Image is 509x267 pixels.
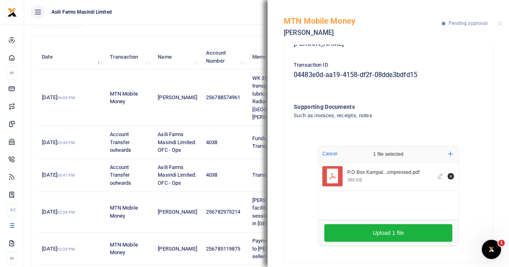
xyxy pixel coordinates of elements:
div: 389 KB [347,177,362,183]
p: Transaction ID [294,61,483,69]
th: Date: activate to sort column descending [37,45,105,69]
div: File Uploader [318,146,459,246]
span: MTN Mobile Money [110,205,138,219]
h4: Such as invoices, receipts, notes [294,111,450,120]
span: [PERSON_NAME] [158,94,197,100]
small: 02:28 PM [57,210,75,214]
span: Account Transfer outwards [110,164,132,186]
iframe: Intercom live chat [482,240,501,259]
span: 256788574961 [206,94,240,100]
span: 4038 [206,139,217,145]
button: Add more files [445,148,456,160]
small: 06:09 PM [57,96,75,100]
th: Transaction: activate to sort column ascending [105,45,153,69]
button: Cancel [320,149,340,159]
li: Ac [6,203,17,216]
span: WK 35 006 01Payment for transportation of lubricants from Vivo and Radiant from [GEOGRAPHIC_DATA]... [252,75,312,120]
h4: Supporting Documents [294,102,450,111]
span: Transaction charges OFC [252,172,311,178]
span: 256782975214 [206,209,240,215]
span: [DATE] [42,209,74,215]
button: Remove file [446,172,455,181]
th: Memo: activate to sort column ascending [247,45,317,69]
span: [DATE] [42,246,74,252]
span: 1 [498,240,505,246]
img: logo-small [7,8,17,17]
span: [DATE] [42,94,74,100]
span: Asili Farms Masindi Limited [48,8,115,16]
span: 256785119875 [206,246,240,252]
span: [PERSON_NAME] facilitation to attend GBV session at CAO meeting in [GEOGRAPHIC_DATA] [252,197,310,227]
span: [PERSON_NAME] [158,209,197,215]
div: 1 file selected [354,146,422,162]
span: [PERSON_NAME] [158,246,197,252]
button: Upload 1 file [324,224,452,242]
small: 03:47 PM [57,173,75,177]
span: Asili Farms Masindi Limited: OFC - Ops [158,131,196,153]
h5: 04483e0d-aa19-4158-df2f-08dde3bdfd15 [294,71,483,79]
li: M [6,66,17,79]
span: [DATE] [42,172,74,178]
span: Payment for tyre repairs to [PERSON_NAME] sellers 232 [252,238,307,259]
li: M [6,252,17,265]
h5: MTN Mobile Money [284,16,442,26]
button: Close [497,21,503,26]
small: 02:26 PM [57,247,75,251]
span: Funds tranfer to OFC for Transaction charges [252,135,308,149]
th: Account Number: activate to sort column ascending [202,45,248,69]
span: Asili Farms Masindi Limited: OFC - Ops [158,164,196,186]
div: P.O Box Kampala-Uganda, Nakawa Next to URA-7_compressed.pdf [347,169,433,176]
span: MTN Mobile Money [110,242,138,256]
small: 03:49 PM [57,141,75,145]
h5: [PERSON_NAME] [284,29,442,37]
span: Account Transfer outwards [110,131,132,153]
span: 4038 [206,172,217,178]
span: Pending approval [448,20,488,26]
span: [DATE] [42,139,74,145]
a: logo-small logo-large logo-large [7,9,17,15]
button: Edit file P.O Box Kampala-Uganda, Nakawa Next to URA-7_compressed.pdf [436,172,445,181]
th: Name: activate to sort column ascending [153,45,202,69]
span: MTN Mobile Money [110,91,138,105]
